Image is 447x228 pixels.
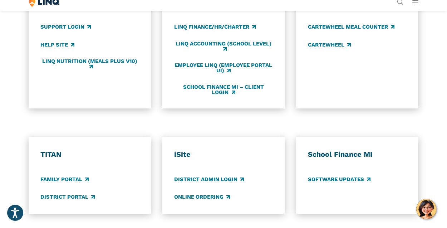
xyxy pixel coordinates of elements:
[308,41,351,49] a: CARTEWHEEL
[174,41,273,53] a: LINQ Accounting (school level)
[40,23,91,31] a: Support Login
[40,41,74,49] a: Help Site
[308,23,394,31] a: CARTEWHEEL Meal Counter
[40,58,139,70] a: LINQ Nutrition (Meals Plus v10)
[174,23,256,31] a: LINQ Finance/HR/Charter
[308,175,370,183] a: Software Updates
[40,193,95,201] a: District Portal
[174,84,273,96] a: School Finance MI – Client Login
[40,175,89,183] a: Family Portal
[40,150,139,159] h3: TITAN
[174,193,230,201] a: Online Ordering
[416,199,436,219] button: Hello, have a question? Let’s chat.
[174,175,244,183] a: District Admin Login
[308,150,407,159] h3: School Finance MI
[174,62,273,74] a: Employee LINQ (Employee Portal UI)
[174,150,273,159] h3: iSite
